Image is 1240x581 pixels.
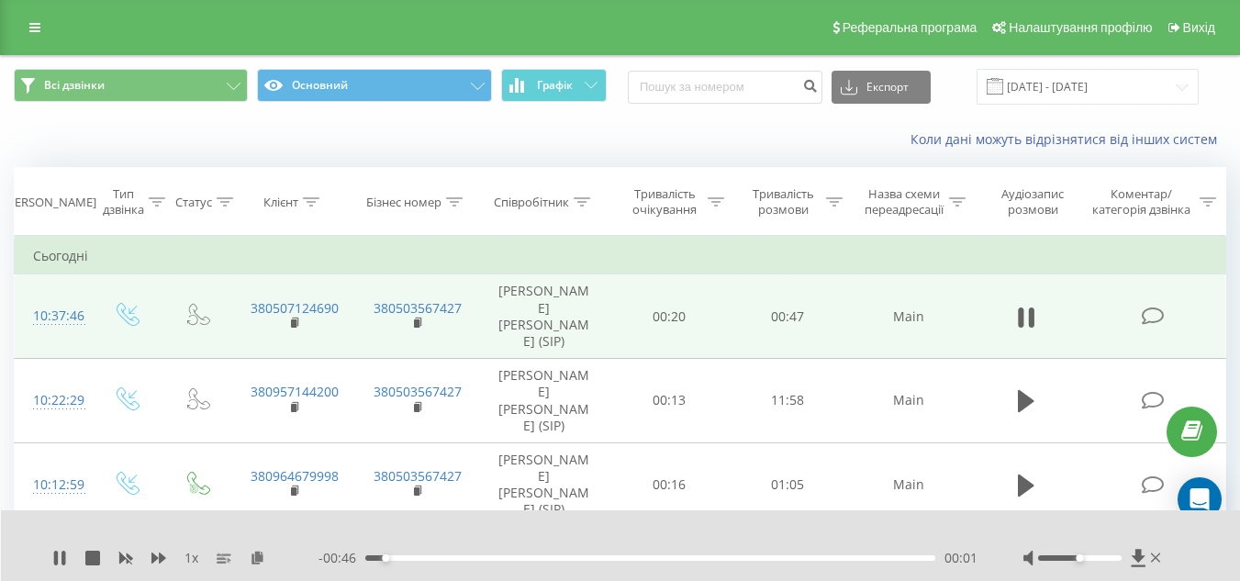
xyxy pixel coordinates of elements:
td: 00:20 [610,274,729,359]
a: 380503567427 [374,467,462,485]
td: 00:13 [610,359,729,443]
a: Коли дані можуть відрізнятися вiд інших систем [910,130,1226,148]
span: 1 x [184,549,198,567]
div: Тривалість розмови [745,186,821,218]
div: Назва схеми переадресації [864,186,944,218]
div: Тривалість очікування [627,186,703,218]
span: Налаштування профілю [1009,20,1152,35]
div: Співробітник [494,195,569,210]
td: Сьогодні [15,238,1226,274]
span: 00:01 [944,549,977,567]
button: Всі дзвінки [14,69,248,102]
span: Всі дзвінки [44,78,105,93]
a: 380957144200 [251,383,339,400]
div: Статус [175,195,212,210]
td: 11:58 [729,359,847,443]
td: Main [847,442,970,527]
a: 380503567427 [374,299,462,317]
div: Open Intercom Messenger [1178,477,1222,521]
span: - 00:46 [318,549,365,567]
div: Аудіозапис розмови [987,186,1079,218]
button: Експорт [832,71,931,104]
td: 00:47 [729,274,847,359]
div: Accessibility label [382,554,389,562]
a: 380503567427 [374,383,462,400]
td: 01:05 [729,442,847,527]
td: Main [847,274,970,359]
div: 10:12:59 [33,467,72,503]
a: 380507124690 [251,299,339,317]
a: 380964679998 [251,467,339,485]
div: Клієнт [263,195,298,210]
span: Вихід [1183,20,1215,35]
td: [PERSON_NAME] [PERSON_NAME] (SIP) [478,359,610,443]
div: 10:37:46 [33,298,72,334]
span: Графік [537,79,573,92]
input: Пошук за номером [628,71,822,104]
td: [PERSON_NAME] [PERSON_NAME] (SIP) [478,274,610,359]
td: [PERSON_NAME] [PERSON_NAME] (SIP) [478,442,610,527]
div: 10:22:29 [33,383,72,419]
div: [PERSON_NAME] [4,195,96,210]
div: Тип дзвінка [103,186,144,218]
div: Коментар/категорія дзвінка [1088,186,1195,218]
td: 00:16 [610,442,729,527]
div: Accessibility label [1076,554,1083,562]
span: Реферальна програма [843,20,977,35]
button: Графік [501,69,607,102]
td: Main [847,359,970,443]
div: Бізнес номер [366,195,441,210]
button: Основний [257,69,491,102]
